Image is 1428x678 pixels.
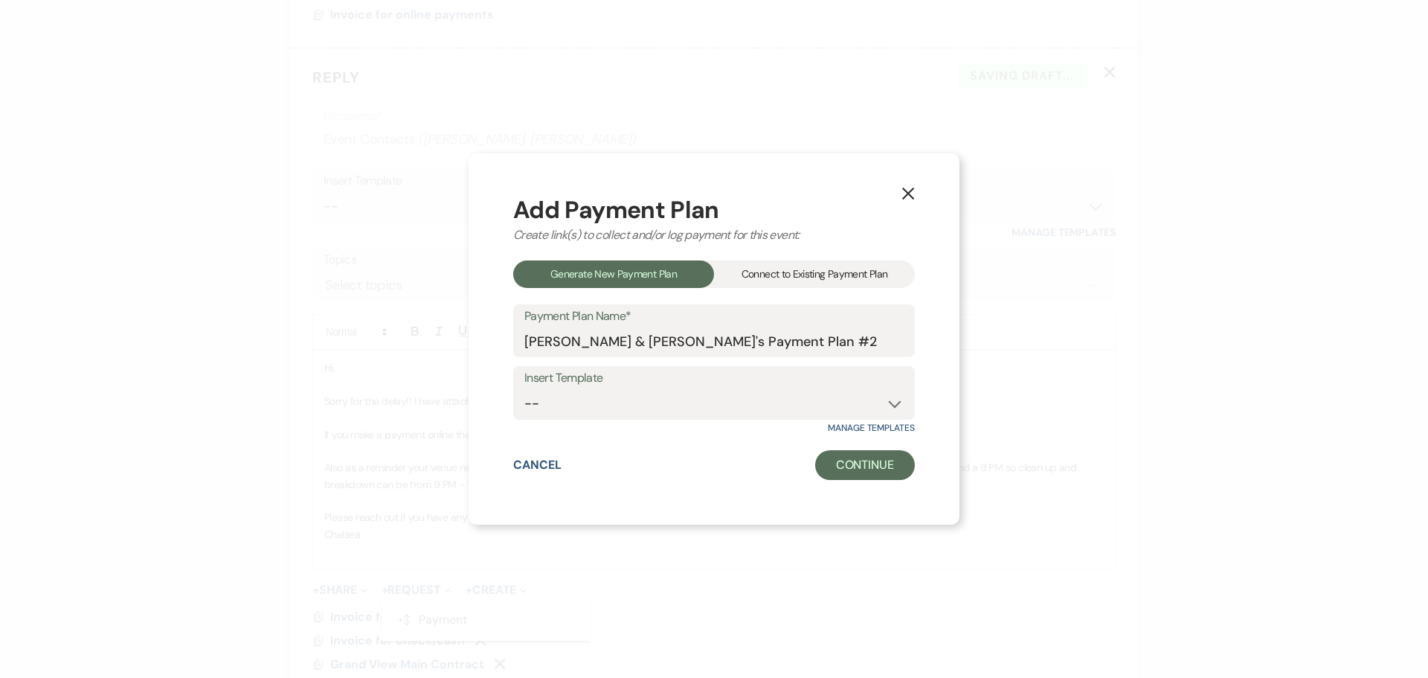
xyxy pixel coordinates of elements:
div: Generate New Payment Plan [513,260,714,288]
div: Connect to Existing Payment Plan [714,260,915,288]
div: Add Payment Plan [513,198,915,222]
label: Insert Template [524,368,904,389]
div: Create link(s) to collect and/or log payment for this event: [513,226,915,244]
button: Cancel [513,459,562,471]
label: Payment Plan Name* [524,306,904,327]
a: Manage Templates [828,422,915,434]
button: Continue [815,450,915,480]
